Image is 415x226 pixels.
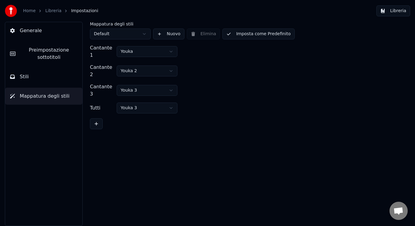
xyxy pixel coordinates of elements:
button: Nuovo [153,29,184,39]
a: Libreria [45,8,61,14]
nav: breadcrumb [23,8,98,14]
span: Mappatura degli stili [20,93,70,100]
div: Cantante 3 [90,83,114,98]
button: Generale [5,22,82,39]
span: Stili [20,73,29,80]
label: Mappatura degli stili [90,22,151,26]
div: Tutti [90,104,114,112]
button: Preimpostazione sottotitoli [5,42,82,66]
button: Libreria [376,5,410,16]
button: Imposta come Predefinito [222,29,294,39]
img: youka [5,5,17,17]
div: Cantante 1 [90,44,114,59]
div: Cantante 2 [90,64,114,78]
a: Aprire la chat [389,202,408,220]
span: Preimpostazione sottotitoli [20,46,77,61]
button: Mappatura degli stili [5,88,82,105]
span: Generale [20,27,42,34]
button: Stili [5,68,82,85]
a: Home [23,8,36,14]
span: Impostazioni [71,8,98,14]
